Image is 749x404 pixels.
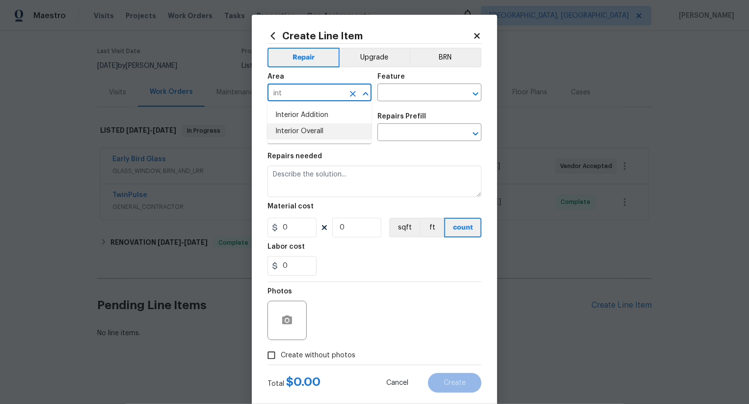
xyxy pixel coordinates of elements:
span: Cancel [386,379,408,387]
button: Clear [346,87,360,101]
h2: Create Line Item [267,30,473,41]
button: Repair [267,48,340,67]
h5: Feature [377,73,405,80]
div: Total [267,377,321,389]
button: Open [469,127,482,141]
button: Open [469,87,482,101]
button: BRN [409,48,481,67]
button: Upgrade [340,48,410,67]
span: Create [444,379,466,387]
h5: Repairs Prefill [377,113,426,120]
h5: Repairs needed [267,153,322,160]
button: sqft [389,218,420,237]
button: count [444,218,481,237]
h5: Material cost [267,203,314,210]
button: Cancel [371,373,424,393]
li: Interior Addition [267,107,372,123]
h5: Area [267,73,284,80]
span: Create without photos [281,350,355,361]
button: ft [420,218,444,237]
button: Close [359,87,373,101]
li: Interior Overall [267,123,372,140]
span: $ 0.00 [286,376,321,388]
h5: Labor cost [267,243,305,250]
h5: Photos [267,288,292,295]
button: Create [428,373,481,393]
